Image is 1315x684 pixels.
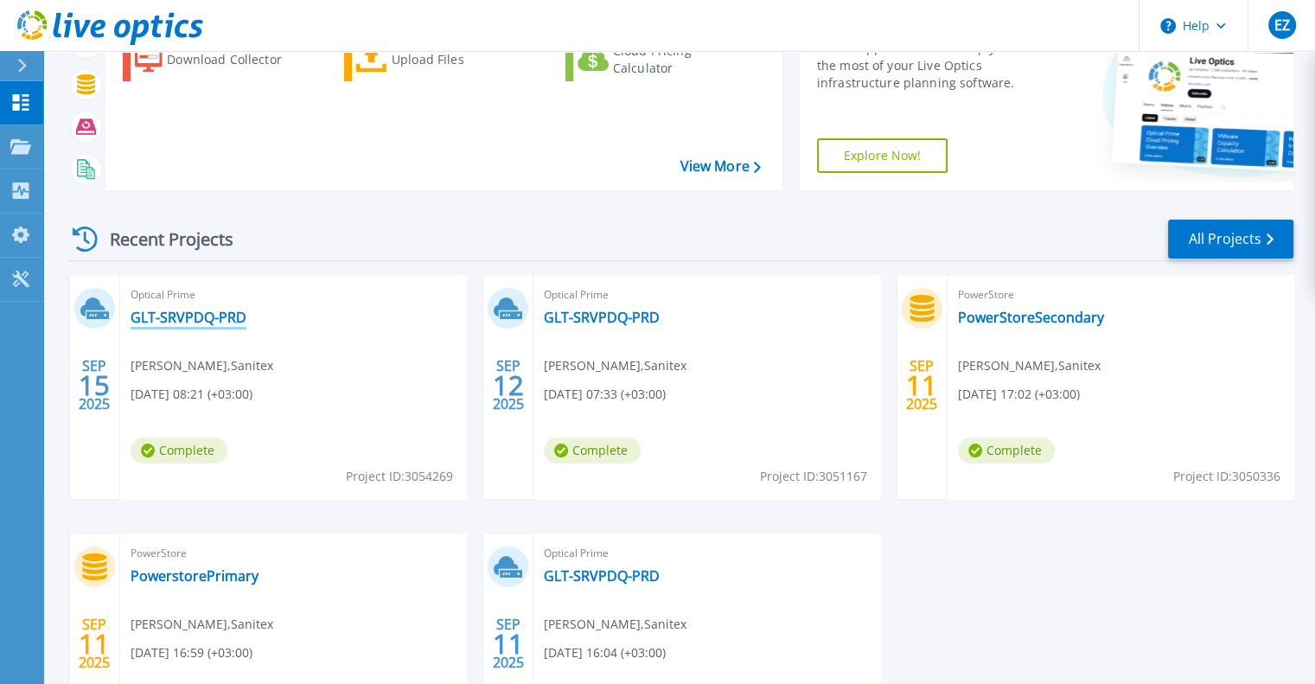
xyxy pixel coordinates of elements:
[958,385,1080,404] span: [DATE] 17:02 (+03:00)
[131,385,252,404] span: [DATE] 08:21 (+03:00)
[131,285,456,304] span: Optical Prime
[492,354,525,417] div: SEP 2025
[346,467,453,486] span: Project ID: 3054269
[544,615,686,634] span: [PERSON_NAME] , Sanitex
[131,567,259,585] a: PowerstorePrimary
[817,22,1065,92] div: Find tutorials, instructional guides and other support videos to help you make the most of your L...
[958,356,1101,375] span: [PERSON_NAME] , Sanitex
[544,643,666,662] span: [DATE] 16:04 (+03:00)
[544,356,686,375] span: [PERSON_NAME] , Sanitex
[131,544,456,563] span: PowerStore
[958,285,1283,304] span: PowerStore
[1274,18,1289,32] span: EZ
[78,612,111,675] div: SEP 2025
[958,438,1055,463] span: Complete
[906,378,937,393] span: 11
[392,42,530,77] div: Upload Files
[78,354,111,417] div: SEP 2025
[817,138,948,173] a: Explore Now!
[131,643,252,662] span: [DATE] 16:59 (+03:00)
[131,615,273,634] span: [PERSON_NAME] , Sanitex
[67,218,257,260] div: Recent Projects
[680,158,760,175] a: View More
[905,354,938,417] div: SEP 2025
[958,309,1104,326] a: PowerStoreSecondary
[131,309,246,326] a: GLT-SRVPDQ-PRD
[493,636,524,651] span: 11
[79,378,110,393] span: 15
[79,636,110,651] span: 11
[123,38,316,81] a: Download Collector
[492,612,525,675] div: SEP 2025
[544,567,660,585] a: GLT-SRVPDQ-PRD
[1173,467,1280,486] span: Project ID: 3050336
[760,467,867,486] span: Project ID: 3051167
[565,38,758,81] a: Cloud Pricing Calculator
[544,285,869,304] span: Optical Prime
[167,42,305,77] div: Download Collector
[544,385,666,404] span: [DATE] 07:33 (+03:00)
[1168,220,1293,259] a: All Projects
[613,42,751,77] div: Cloud Pricing Calculator
[344,38,537,81] a: Upload Files
[544,438,641,463] span: Complete
[131,356,273,375] span: [PERSON_NAME] , Sanitex
[493,378,524,393] span: 12
[544,544,869,563] span: Optical Prime
[544,309,660,326] a: GLT-SRVPDQ-PRD
[131,438,227,463] span: Complete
